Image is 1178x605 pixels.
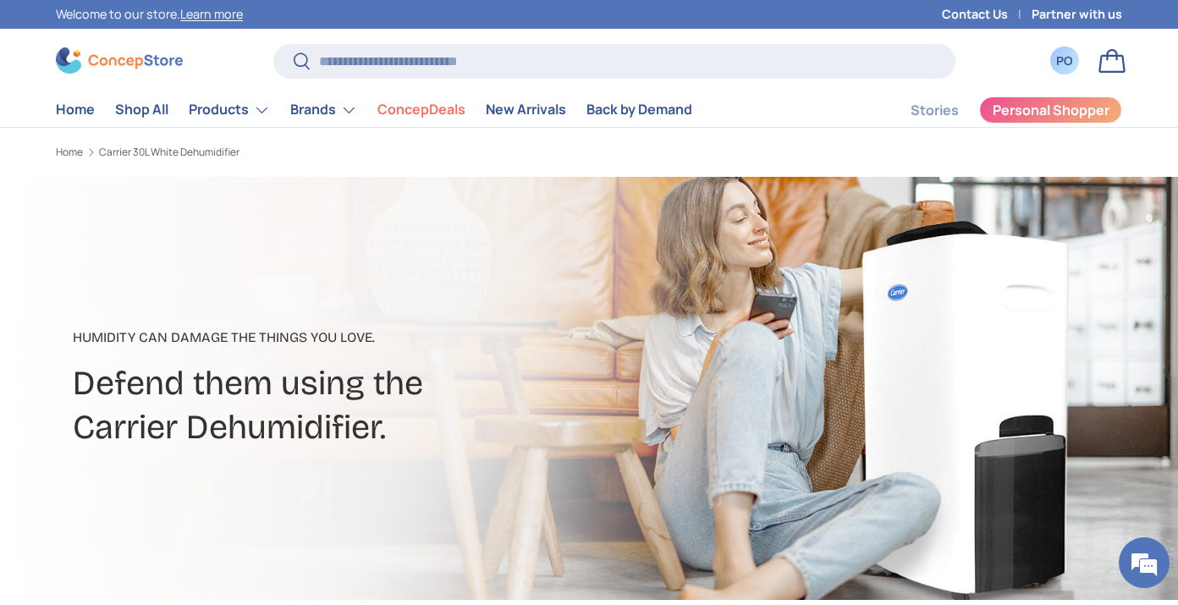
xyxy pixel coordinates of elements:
a: Partner with us [1032,5,1122,24]
nav: Secondary [870,93,1122,127]
a: Shop All [115,93,168,126]
a: New Arrivals [486,93,566,126]
summary: Products [179,93,280,127]
a: Carrier 30L White Dehumidifier [99,147,239,157]
a: Learn more [180,6,243,22]
a: Contact Us [942,5,1032,24]
a: Products [189,93,270,127]
summary: Brands [280,93,367,127]
img: ConcepStore [56,47,183,74]
a: Brands [290,93,357,127]
h2: Defend them using the Carrier Dehumidifier. [73,361,723,449]
a: Stories [911,94,959,127]
a: Personal Shopper [979,96,1122,124]
p: Welcome to our store. [56,5,243,24]
nav: Breadcrumbs [56,145,621,160]
a: ConcepDeals [377,93,465,126]
span: Personal Shopper [993,103,1109,117]
a: Home [56,93,95,126]
p: Humidity can damage the things you love. [73,327,723,348]
nav: Primary [56,93,692,127]
a: PO [1046,42,1083,80]
div: PO [1055,52,1074,69]
a: Home [56,147,83,157]
a: Back by Demand [586,93,692,126]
